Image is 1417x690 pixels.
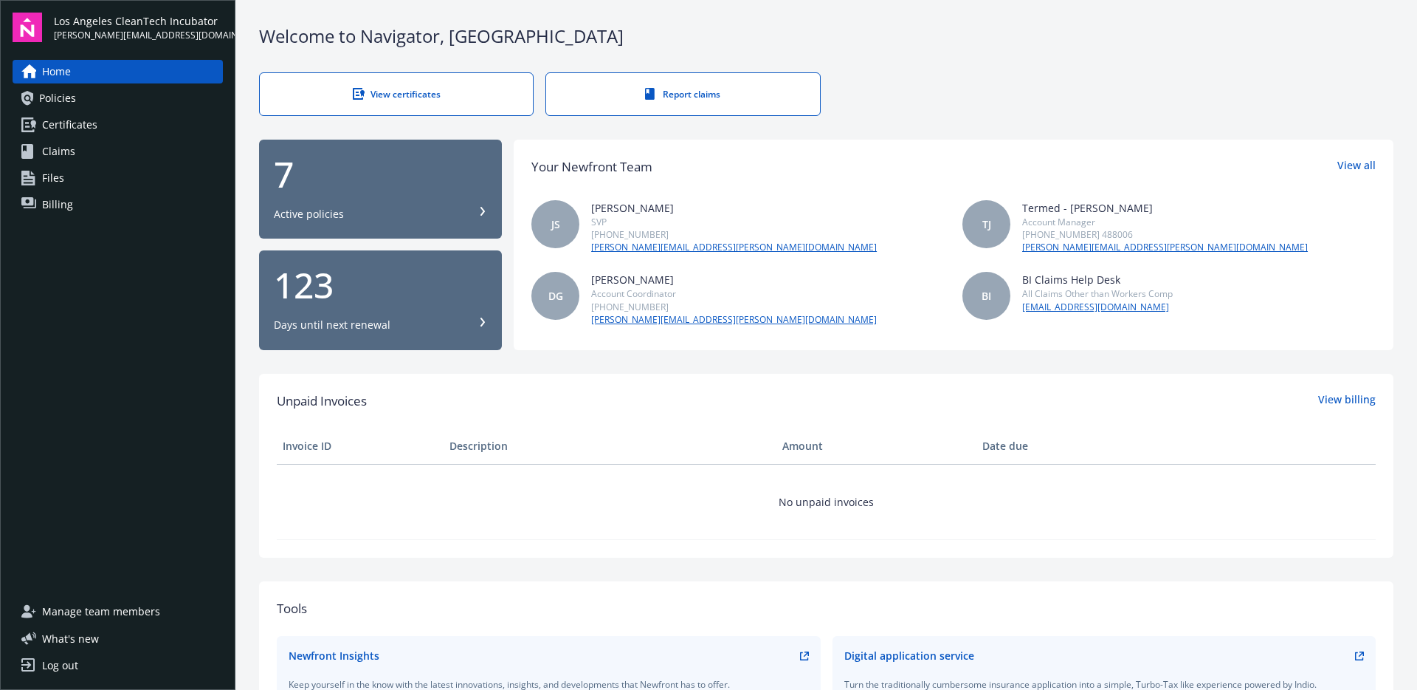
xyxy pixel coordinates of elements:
img: navigator-logo.svg [13,13,42,42]
a: [PERSON_NAME][EMAIL_ADDRESS][PERSON_NAME][DOMAIN_NAME] [591,241,877,254]
span: What ' s new [42,631,99,646]
a: Policies [13,86,223,110]
div: Active policies [274,207,344,222]
th: Date due [976,428,1143,464]
span: Claims [42,140,75,163]
a: View certificates [259,72,534,116]
a: Manage team members [13,600,223,624]
div: Tools [277,599,1376,618]
span: Manage team members [42,600,160,624]
div: All Claims Other than Workers Comp [1022,287,1173,300]
div: Account Coordinator [591,287,877,300]
button: Los Angeles CleanTech Incubator[PERSON_NAME][EMAIL_ADDRESS][DOMAIN_NAME] [54,13,223,42]
span: Policies [39,86,76,110]
span: DG [548,288,563,304]
div: SVP [591,216,877,228]
button: 123Days until next renewal [259,250,502,350]
th: Invoice ID [277,428,444,464]
div: Newfront Insights [289,648,379,663]
th: Description [444,428,776,464]
a: View billing [1318,392,1376,411]
div: Digital application service [844,648,974,663]
span: Files [42,166,64,190]
a: Billing [13,193,223,216]
div: 7 [274,157,487,192]
div: Account Manager [1022,216,1308,228]
a: [PERSON_NAME][EMAIL_ADDRESS][PERSON_NAME][DOMAIN_NAME] [1022,241,1308,254]
td: No unpaid invoices [277,464,1376,539]
div: [PERSON_NAME] [591,200,877,216]
div: Log out [42,654,78,677]
span: [PERSON_NAME][EMAIL_ADDRESS][DOMAIN_NAME] [54,29,223,42]
a: View all [1337,157,1376,177]
div: Days until next renewal [274,318,390,332]
a: Claims [13,140,223,163]
div: Report claims [576,88,790,100]
span: TJ [982,216,991,232]
div: Welcome to Navigator , [GEOGRAPHIC_DATA] [259,24,1393,49]
span: Certificates [42,113,97,137]
a: Report claims [545,72,820,116]
a: [EMAIL_ADDRESS][DOMAIN_NAME] [1022,301,1173,314]
div: [PHONE_NUMBER] [591,301,877,313]
span: Billing [42,193,73,216]
div: Your Newfront Team [531,157,652,177]
span: JS [551,216,560,232]
a: Certificates [13,113,223,137]
th: Amount [776,428,976,464]
button: What's new [13,631,123,646]
a: [PERSON_NAME][EMAIL_ADDRESS][PERSON_NAME][DOMAIN_NAME] [591,313,877,327]
div: [PHONE_NUMBER] [591,228,877,241]
div: [PERSON_NAME] [591,272,877,287]
div: View certificates [289,88,503,100]
a: Home [13,60,223,83]
span: BI [982,288,991,304]
span: Los Angeles CleanTech Incubator [54,13,223,29]
span: Home [42,60,71,83]
div: 123 [274,267,487,303]
div: [PHONE_NUMBER] 488006 [1022,228,1308,241]
a: Files [13,166,223,190]
button: 7Active policies [259,140,502,239]
span: Unpaid Invoices [277,392,367,411]
div: Termed - [PERSON_NAME] [1022,200,1308,216]
div: BI Claims Help Desk [1022,272,1173,287]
